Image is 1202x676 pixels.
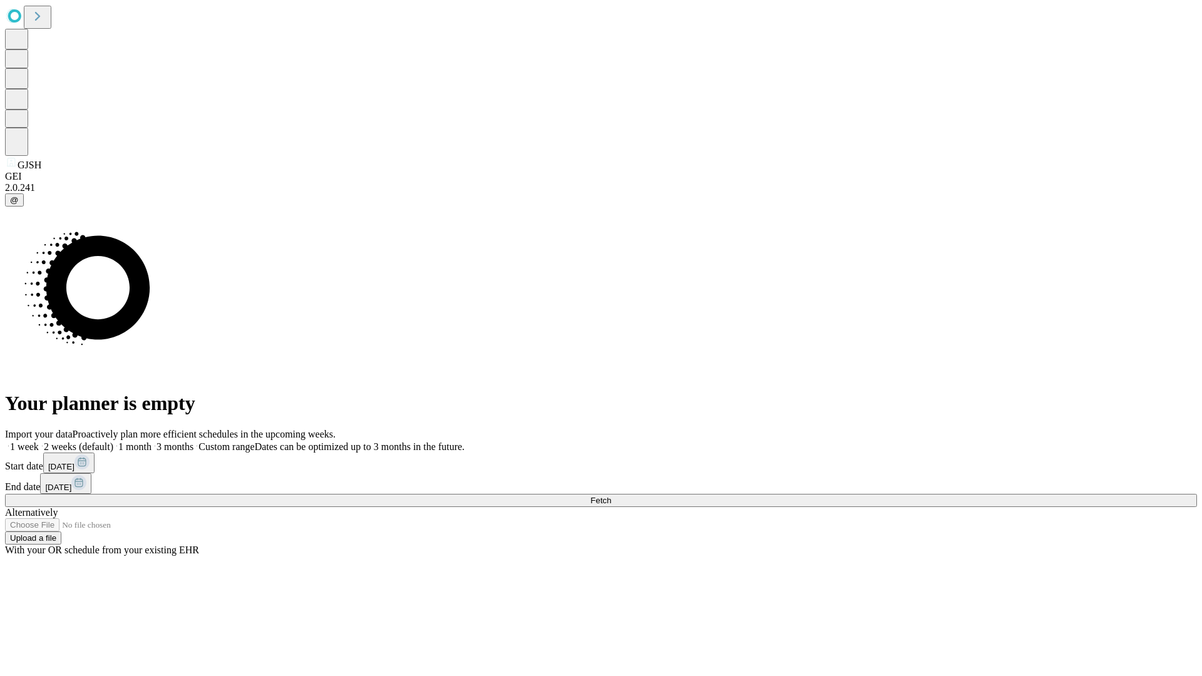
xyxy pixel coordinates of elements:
span: [DATE] [45,483,71,492]
div: GEI [5,171,1197,182]
button: [DATE] [40,473,91,494]
button: [DATE] [43,453,95,473]
button: Fetch [5,494,1197,507]
span: Import your data [5,429,73,439]
div: Start date [5,453,1197,473]
span: @ [10,195,19,205]
span: Custom range [198,441,254,452]
span: 3 months [157,441,193,452]
span: Alternatively [5,507,58,518]
h1: Your planner is empty [5,392,1197,415]
span: 2 weeks (default) [44,441,113,452]
span: With your OR schedule from your existing EHR [5,545,199,555]
span: Proactively plan more efficient schedules in the upcoming weeks. [73,429,336,439]
span: GJSH [18,160,41,170]
div: End date [5,473,1197,494]
button: @ [5,193,24,207]
span: 1 month [118,441,152,452]
span: Dates can be optimized up to 3 months in the future. [255,441,465,452]
span: [DATE] [48,462,74,471]
button: Upload a file [5,531,61,545]
div: 2.0.241 [5,182,1197,193]
span: Fetch [590,496,611,505]
span: 1 week [10,441,39,452]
